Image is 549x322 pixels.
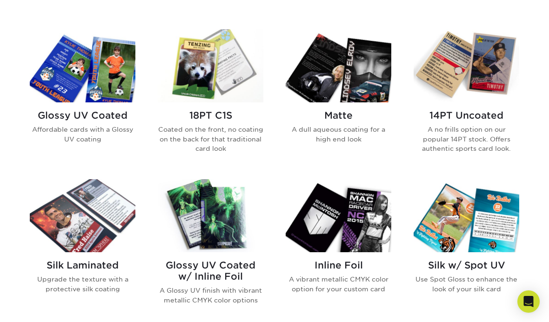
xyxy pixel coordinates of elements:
[517,290,540,313] div: Open Intercom Messenger
[414,125,519,153] p: A no frills option on our popular 14PT stock. Offers authentic sports card look.
[414,110,519,121] h2: 14PT Uncoated
[158,179,263,320] a: Glossy UV Coated w/ Inline Foil Trading Cards Glossy UV Coated w/ Inline Foil A Glossy UV finish ...
[414,179,519,252] img: Silk w/ Spot UV Trading Cards
[414,260,519,271] h2: Silk w/ Spot UV
[158,286,263,305] p: A Glossy UV finish with vibrant metallic CMYK color options
[30,29,135,102] img: Glossy UV Coated Trading Cards
[30,110,135,121] h2: Glossy UV Coated
[286,179,391,252] img: Inline Foil Trading Cards
[30,260,135,271] h2: Silk Laminated
[414,29,519,102] img: 14PT Uncoated Trading Cards
[286,29,391,102] img: Matte Trading Cards
[158,29,263,168] a: 18PT C1S Trading Cards 18PT C1S Coated on the front, no coating on the back for that traditional ...
[30,179,135,252] img: Silk Laminated Trading Cards
[414,29,519,168] a: 14PT Uncoated Trading Cards 14PT Uncoated A no frills option on our popular 14PT stock. Offers au...
[286,125,391,144] p: A dull aqueous coating for a high end look
[30,275,135,294] p: Upgrade the texture with a protective silk coating
[158,179,263,252] img: Glossy UV Coated w/ Inline Foil Trading Cards
[286,275,391,294] p: A vibrant metallic CMYK color option for your custom card
[158,125,263,153] p: Coated on the front, no coating on the back for that traditional card look
[286,29,391,168] a: Matte Trading Cards Matte A dull aqueous coating for a high end look
[158,260,263,282] h2: Glossy UV Coated w/ Inline Foil
[414,179,519,320] a: Silk w/ Spot UV Trading Cards Silk w/ Spot UV Use Spot Gloss to enhance the look of your silk card
[158,29,263,102] img: 18PT C1S Trading Cards
[286,260,391,271] h2: Inline Foil
[158,110,263,121] h2: 18PT C1S
[414,275,519,294] p: Use Spot Gloss to enhance the look of your silk card
[30,179,135,320] a: Silk Laminated Trading Cards Silk Laminated Upgrade the texture with a protective silk coating
[286,110,391,121] h2: Matte
[30,29,135,168] a: Glossy UV Coated Trading Cards Glossy UV Coated Affordable cards with a Glossy UV coating
[30,125,135,144] p: Affordable cards with a Glossy UV coating
[286,179,391,320] a: Inline Foil Trading Cards Inline Foil A vibrant metallic CMYK color option for your custom card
